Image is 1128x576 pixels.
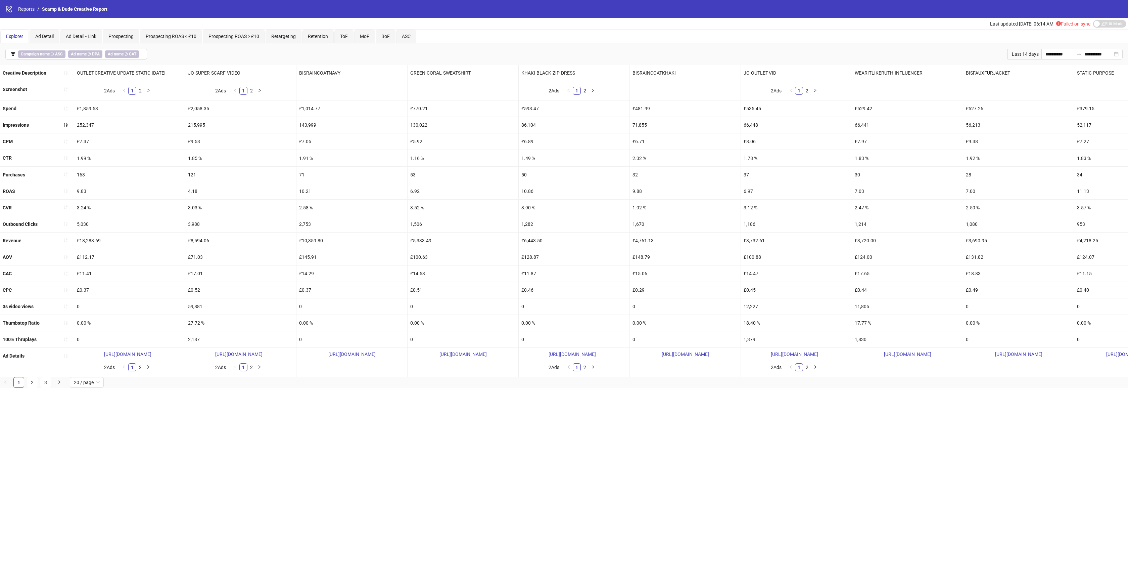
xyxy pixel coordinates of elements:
div: £10,359.80 [296,233,407,249]
div: 1,214 [852,216,963,232]
div: £529.42 [852,100,963,117]
a: 1 [573,87,580,94]
a: [URL][DOMAIN_NAME] [104,352,151,357]
div: 37 [741,167,852,183]
span: right [591,365,595,369]
span: 2 Ads [104,88,115,93]
span: Prospecting ROAS < £10 [146,34,196,39]
div: 0 [296,298,407,315]
b: CAT [129,52,136,56]
div: 1,282 [519,216,629,232]
div: £71.03 [185,249,296,265]
span: exclamation-circle [1056,21,1061,26]
div: 1.92 % [963,150,1074,166]
b: Creative Description [3,70,46,76]
div: 66,448 [741,117,852,133]
li: / [37,5,39,13]
div: £124.00 [852,249,963,265]
b: Outbound Clicks [3,221,38,227]
div: 3.52 % [408,200,518,216]
div: 10.21 [296,183,407,199]
li: 2 [581,363,589,371]
li: 2 [27,377,38,388]
button: left [787,87,795,95]
a: 1 [240,364,247,371]
b: ROAS [3,189,15,194]
b: CVR [3,205,12,210]
div: 121 [185,167,296,183]
div: KHAKI-BLACK-ZIP-DRESS [519,65,629,81]
div: £5,333.49 [408,233,518,249]
div: 3.03 % [185,200,296,216]
div: 6.97 [741,183,852,199]
span: Prospecting ROAS > £10 [208,34,259,39]
div: £0.49 [963,282,1074,298]
div: 5,030 [74,216,185,232]
div: 2.32 % [630,150,741,166]
div: £0.37 [296,282,407,298]
div: 50 [519,167,629,183]
a: [URL][DOMAIN_NAME] [549,352,596,357]
span: sort-ascending [63,87,68,92]
li: 1 [239,87,247,95]
span: sort-ascending [63,321,68,325]
div: 2.59 % [963,200,1074,216]
a: [URL][DOMAIN_NAME] [328,352,376,357]
button: left [231,87,239,95]
span: Ad Detail - Link [66,34,96,39]
div: 130,022 [408,117,518,133]
div: £3,732.61 [741,233,852,249]
div: 7.03 [852,183,963,199]
b: AOV [3,254,12,260]
a: 1 [795,87,803,94]
div: £0.44 [852,282,963,298]
div: 1.91 % [296,150,407,166]
button: right [144,363,152,371]
div: 59,881 [185,298,296,315]
li: 1 [128,87,136,95]
button: right [54,377,64,388]
div: 28 [963,167,1074,183]
div: £2,058.35 [185,100,296,117]
div: 3.90 % [519,200,629,216]
div: £9.53 [185,133,296,150]
div: £9.38 [963,133,1074,150]
div: 12,227 [741,298,852,315]
a: Reports [17,5,36,13]
div: 3.12 % [741,200,852,216]
a: 2 [803,87,811,94]
div: BISFAUXFURJACKET [963,65,1074,81]
span: Retention [308,34,328,39]
div: £17.65 [852,265,963,282]
div: £0.29 [630,282,741,298]
span: to [1076,51,1082,57]
div: 1.49 % [519,150,629,166]
div: £4,761.13 [630,233,741,249]
div: 2.47 % [852,200,963,216]
div: £128.87 [519,249,629,265]
li: Next Page [811,363,819,371]
li: 3 [40,377,51,388]
b: Screenshot [3,87,27,92]
div: 30 [852,167,963,183]
div: £11.41 [74,265,185,282]
div: WEARITLIKERUTH-INFLUENCER [852,65,963,81]
div: 1.83 % [852,150,963,166]
span: sort-ascending [63,205,68,210]
button: Campaign name ∋ ASCAd name ∌ DPAAd name ∌ CAT [5,49,147,59]
div: 1.99 % [74,150,185,166]
div: 17.77 % [852,315,963,331]
div: 143,999 [296,117,407,133]
div: £7.37 [74,133,185,150]
div: 1,506 [408,216,518,232]
span: sort-ascending [63,271,68,276]
span: ∋ [18,50,65,58]
div: £14.29 [296,265,407,282]
button: right [589,363,597,371]
span: sort-ascending [63,354,68,358]
div: 0 [408,298,518,315]
span: Prospecting [108,34,134,39]
a: 2 [803,364,811,371]
span: 2 Ads [215,88,226,93]
div: £8.06 [741,133,852,150]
